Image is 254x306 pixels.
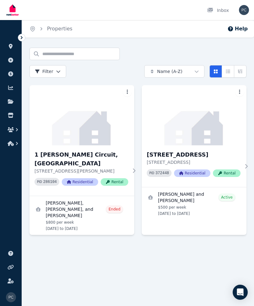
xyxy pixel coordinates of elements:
[5,2,20,18] img: RentBetter
[207,7,229,13] div: Inbox
[142,85,246,145] img: 910/66 High St, Toowong
[209,65,222,78] button: Card view
[233,285,248,300] div: Open Intercom Messenger
[43,180,57,184] code: 286104
[34,150,128,168] h3: 1 [PERSON_NAME] Circuit, [GEOGRAPHIC_DATA]
[147,159,241,165] p: [STREET_ADDRESS]
[29,85,134,145] img: 1 Finnegan Circuit, Oxley
[222,65,234,78] button: Compact list view
[147,150,241,159] h3: [STREET_ADDRESS]
[156,171,169,175] code: 372448
[227,25,248,33] button: Help
[123,88,132,96] button: More options
[37,180,42,184] small: PID
[47,26,72,32] a: Properties
[174,169,210,177] span: Residential
[29,196,134,235] a: View details for Melvin Bondoc, Deoh Atienza, and Margie Bathan
[22,20,80,38] nav: Breadcrumb
[29,85,134,196] a: 1 Finnegan Circuit, Oxley1 [PERSON_NAME] Circuit, [GEOGRAPHIC_DATA][STREET_ADDRESS][PERSON_NAME]P...
[239,5,249,15] img: pcbondoc@yahoo.com
[29,65,66,78] button: Filter
[142,187,246,220] a: View details for Margie Bathan and Deoh Atienza
[6,292,16,302] img: pcbondoc@yahoo.com
[209,65,246,78] div: View options
[142,85,246,187] a: 910/66 High St, Toowong[STREET_ADDRESS][STREET_ADDRESS]PID 372448ResidentialRental
[234,65,246,78] button: Expanded list view
[34,168,128,174] p: [STREET_ADDRESS][PERSON_NAME]
[35,68,53,75] span: Filter
[101,178,128,186] span: Rental
[149,171,154,175] small: PID
[213,169,241,177] span: Rental
[235,88,244,96] button: More options
[62,178,98,186] span: Residential
[144,65,204,78] button: Name (A-Z)
[157,68,183,75] span: Name (A-Z)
